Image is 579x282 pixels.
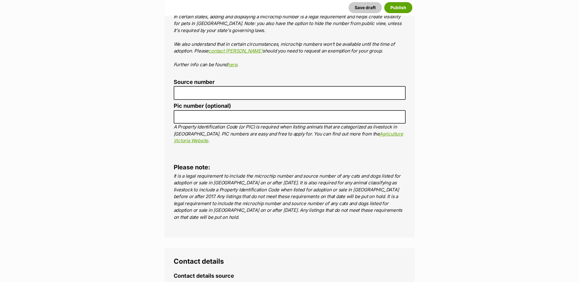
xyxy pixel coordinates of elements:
[174,273,234,279] label: Contact details source
[174,124,406,144] p: A Property Identification Code (or PIC) is required when listing animals that are categorized as ...
[174,173,406,221] p: It is a legal requirement to include the microchip number and source number of any cats and dogs ...
[174,103,406,109] label: Pic number (optional)
[174,257,224,265] span: Contact details
[208,48,262,54] a: contact [PERSON_NAME]
[174,79,406,85] label: Source number
[174,163,406,171] h4: Please note:
[349,2,382,13] button: Save draft
[174,131,403,144] a: Agriculture Victoria Website
[384,2,412,13] button: Publish
[227,62,237,67] a: here
[174,13,406,68] p: In certain states, adding and displaying a microchip number is a legal requirement and helps crea...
